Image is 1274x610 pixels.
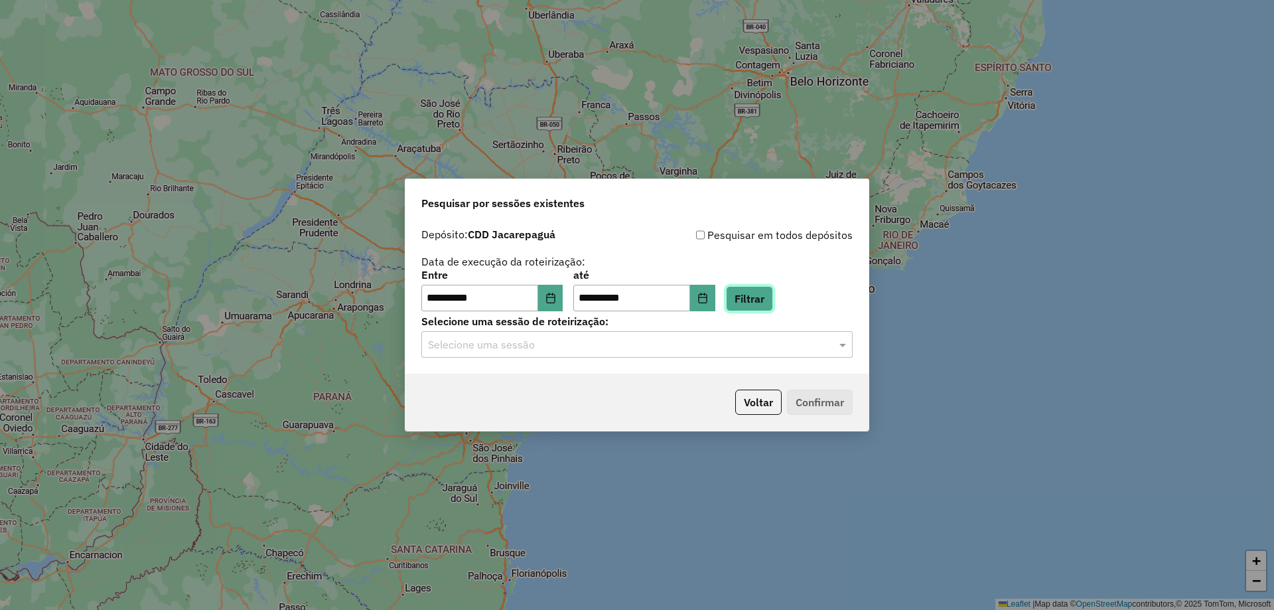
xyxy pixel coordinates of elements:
button: Choose Date [538,285,563,311]
strong: CDD Jacarepaguá [468,228,555,241]
label: Selecione uma sessão de roteirização: [421,313,853,329]
span: Pesquisar por sessões existentes [421,195,585,211]
label: até [573,267,715,283]
label: Depósito: [421,226,555,242]
button: Choose Date [690,285,715,311]
label: Entre [421,267,563,283]
div: Pesquisar em todos depósitos [637,227,853,243]
button: Filtrar [726,286,773,311]
button: Voltar [735,390,782,415]
label: Data de execução da roteirização: [421,254,585,269]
